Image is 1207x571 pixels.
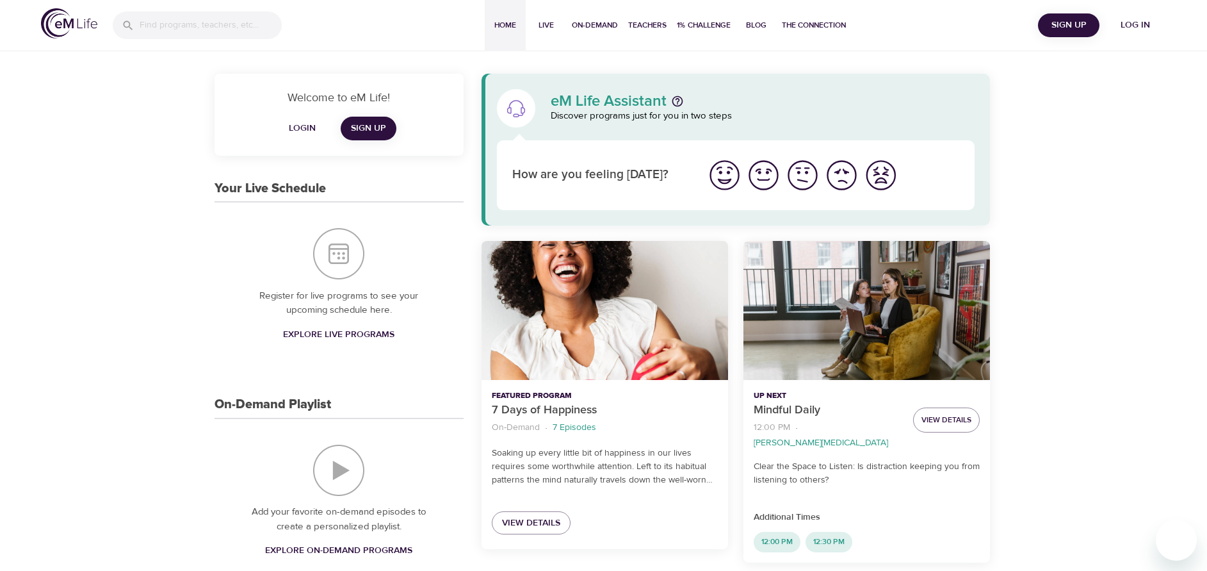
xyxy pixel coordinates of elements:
a: View Details [492,511,571,535]
img: On-Demand Playlist [313,445,364,496]
li: · [795,419,798,436]
nav: breadcrumb [492,419,718,436]
span: Live [531,19,562,32]
p: Mindful Daily [754,402,903,419]
span: The Connection [782,19,846,32]
a: Explore Live Programs [278,323,400,347]
img: ok [785,158,820,193]
p: Add your favorite on-demand episodes to create a personalized playlist. [240,505,438,534]
span: 12:00 PM [754,536,800,547]
span: On-Demand [572,19,618,32]
button: View Details [913,408,980,433]
button: I'm feeling worst [861,156,900,195]
p: Additional Times [754,511,980,524]
p: Discover programs just for you in two steps [551,109,975,124]
img: great [707,158,742,193]
button: Sign Up [1038,13,1099,37]
p: [PERSON_NAME][MEDICAL_DATA] [754,436,888,450]
button: I'm feeling good [744,156,783,195]
span: View Details [921,413,971,427]
img: Your Live Schedule [313,228,364,279]
p: Soaking up every little bit of happiness in our lives requires some worthwhile attention. Left to... [492,447,718,487]
iframe: Button to launch messaging window [1156,520,1197,561]
input: Find programs, teachers, etc... [140,12,282,39]
p: 12:00 PM [754,421,790,434]
button: 7 Days of Happiness [482,241,728,380]
span: 1% Challenge [677,19,731,32]
img: logo [41,8,97,38]
span: Home [490,19,521,32]
p: Featured Program [492,390,718,402]
span: Blog [741,19,772,32]
li: · [545,419,547,436]
span: Explore On-Demand Programs [265,543,412,559]
div: 12:00 PM [754,532,800,552]
h3: Your Live Schedule [215,181,326,196]
p: eM Life Assistant [551,94,667,109]
p: 7 Episodes [553,421,596,434]
nav: breadcrumb [754,419,903,450]
a: Explore On-Demand Programs [260,539,417,563]
img: good [746,158,781,193]
span: Sign Up [1043,17,1094,33]
p: Clear the Space to Listen: Is distraction keeping you from listening to others? [754,460,980,487]
p: 7 Days of Happiness [492,402,718,419]
p: Register for live programs to see your upcoming schedule here. [240,289,438,318]
a: Sign Up [341,117,396,140]
span: Explore Live Programs [283,327,394,343]
span: Teachers [628,19,667,32]
h3: On-Demand Playlist [215,397,331,412]
button: Log in [1105,13,1166,37]
span: Sign Up [351,120,386,137]
img: worst [863,158,898,193]
button: I'm feeling bad [822,156,861,195]
span: 12:30 PM [806,536,852,547]
span: View Details [502,515,560,531]
button: I'm feeling ok [783,156,822,195]
img: eM Life Assistant [506,98,526,119]
button: Login [282,117,323,140]
div: 12:30 PM [806,532,852,552]
p: Welcome to eM Life! [230,89,448,106]
p: Up Next [754,390,903,402]
span: Login [287,120,318,137]
button: I'm feeling great [705,156,744,195]
button: Mindful Daily [743,241,990,380]
p: On-Demand [492,421,540,434]
img: bad [824,158,859,193]
p: How are you feeling [DATE]? [512,166,690,185]
span: Log in [1110,17,1161,33]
